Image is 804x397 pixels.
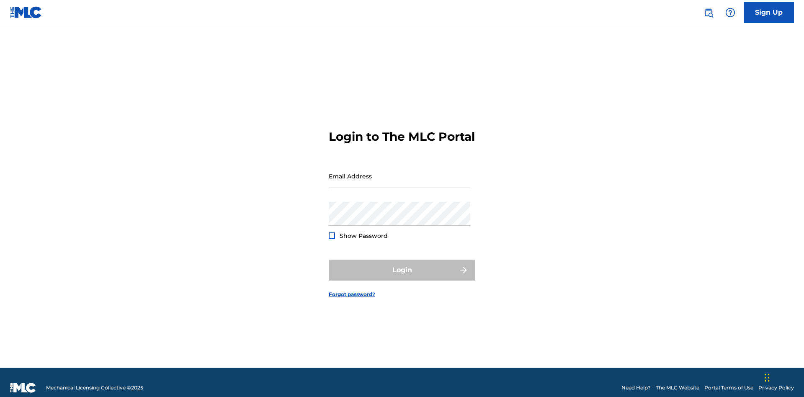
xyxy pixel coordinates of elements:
[10,6,42,18] img: MLC Logo
[340,232,388,240] span: Show Password
[703,8,714,18] img: search
[656,384,699,392] a: The MLC Website
[704,384,753,392] a: Portal Terms of Use
[722,4,739,21] div: Help
[700,4,717,21] a: Public Search
[765,365,770,390] div: Drag
[329,129,475,144] h3: Login to The MLC Portal
[725,8,735,18] img: help
[46,384,143,392] span: Mechanical Licensing Collective © 2025
[762,357,804,397] iframe: Chat Widget
[329,291,375,298] a: Forgot password?
[621,384,651,392] a: Need Help?
[10,383,36,393] img: logo
[758,384,794,392] a: Privacy Policy
[744,2,794,23] a: Sign Up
